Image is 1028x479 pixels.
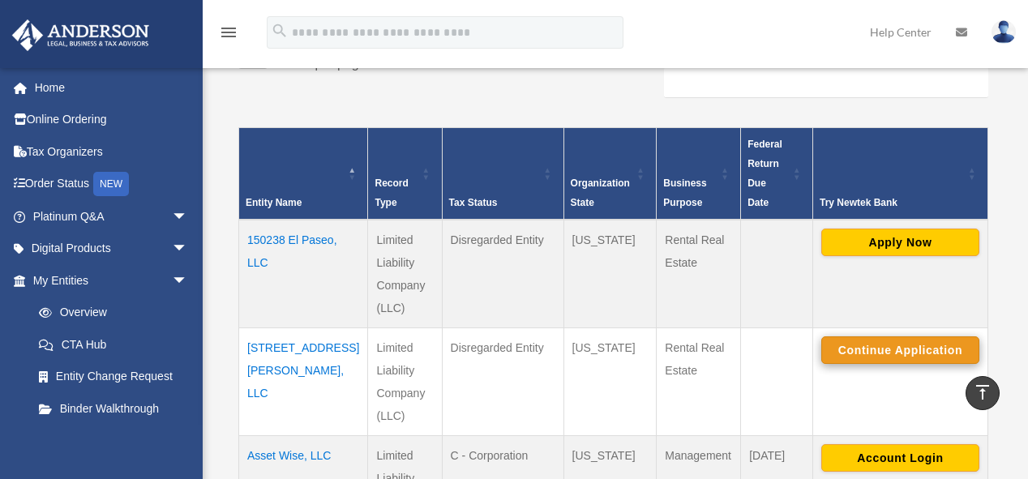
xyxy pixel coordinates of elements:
[442,127,563,220] th: Tax Status: Activate to sort
[172,200,204,233] span: arrow_drop_down
[820,193,963,212] div: Try Newtek Bank
[563,220,657,328] td: [US_STATE]
[973,383,992,402] i: vertical_align_top
[23,392,204,425] a: Binder Walkthrough
[449,197,498,208] span: Tax Status
[23,425,204,457] a: My Blueprint
[571,177,630,208] span: Organization State
[11,71,212,104] a: Home
[11,135,212,168] a: Tax Organizers
[23,297,196,329] a: Overview
[663,177,706,208] span: Business Purpose
[7,19,154,51] img: Anderson Advisors Platinum Portal
[747,139,782,208] span: Federal Return Due Date
[11,200,212,233] a: Platinum Q&Aarrow_drop_down
[563,327,657,435] td: [US_STATE]
[239,220,368,328] td: 150238 El Paseo, LLC
[657,327,741,435] td: Rental Real Estate
[821,229,979,256] button: Apply Now
[375,177,408,208] span: Record Type
[812,127,987,220] th: Try Newtek Bank : Activate to sort
[368,127,442,220] th: Record Type: Activate to sort
[11,233,212,265] a: Digital Productsarrow_drop_down
[23,361,204,393] a: Entity Change Request
[368,220,442,328] td: Limited Liability Company (LLC)
[11,168,212,201] a: Order StatusNEW
[172,264,204,297] span: arrow_drop_down
[821,444,979,472] button: Account Login
[239,327,368,435] td: [STREET_ADDRESS][PERSON_NAME], LLC
[368,327,442,435] td: Limited Liability Company (LLC)
[11,104,212,136] a: Online Ordering
[442,220,563,328] td: Disregarded Entity
[172,233,204,266] span: arrow_drop_down
[11,264,204,297] a: My Entitiesarrow_drop_down
[966,376,1000,410] a: vertical_align_top
[563,127,657,220] th: Organization State: Activate to sort
[219,23,238,42] i: menu
[657,127,741,220] th: Business Purpose: Activate to sort
[992,20,1016,44] img: User Pic
[442,327,563,435] td: Disregarded Entity
[219,28,238,42] a: menu
[93,172,129,196] div: NEW
[23,328,204,361] a: CTA Hub
[271,22,289,40] i: search
[741,127,813,220] th: Federal Return Due Date: Activate to sort
[239,127,368,220] th: Entity Name: Activate to invert sorting
[821,336,979,364] button: Continue Application
[657,220,741,328] td: Rental Real Estate
[821,450,979,463] a: Account Login
[246,197,302,208] span: Entity Name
